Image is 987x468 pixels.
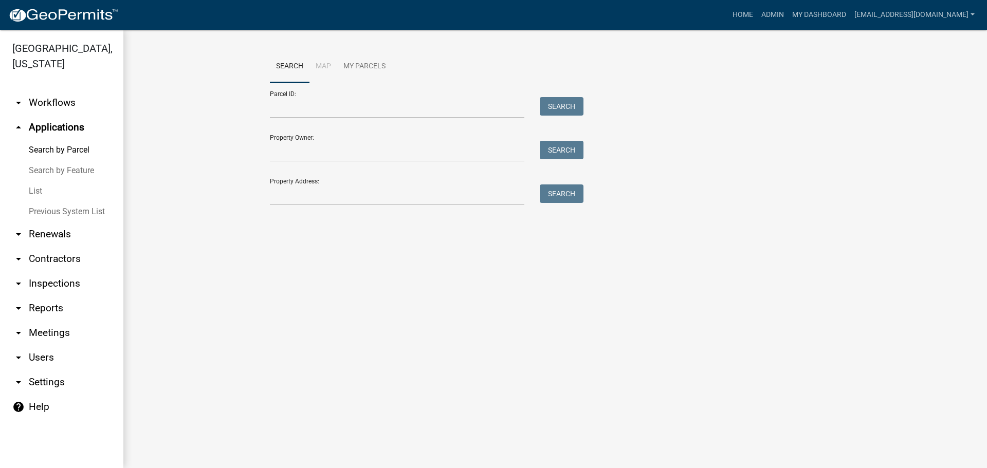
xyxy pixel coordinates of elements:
[12,228,25,240] i: arrow_drop_down
[540,141,583,159] button: Search
[540,184,583,203] button: Search
[12,277,25,290] i: arrow_drop_down
[757,5,788,25] a: Admin
[270,50,309,83] a: Search
[12,376,25,388] i: arrow_drop_down
[12,253,25,265] i: arrow_drop_down
[12,351,25,364] i: arrow_drop_down
[12,401,25,413] i: help
[728,5,757,25] a: Home
[12,121,25,134] i: arrow_drop_up
[788,5,850,25] a: My Dashboard
[12,302,25,314] i: arrow_drop_down
[540,97,583,116] button: Search
[850,5,979,25] a: [EMAIL_ADDRESS][DOMAIN_NAME]
[337,50,392,83] a: My Parcels
[12,327,25,339] i: arrow_drop_down
[12,97,25,109] i: arrow_drop_down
